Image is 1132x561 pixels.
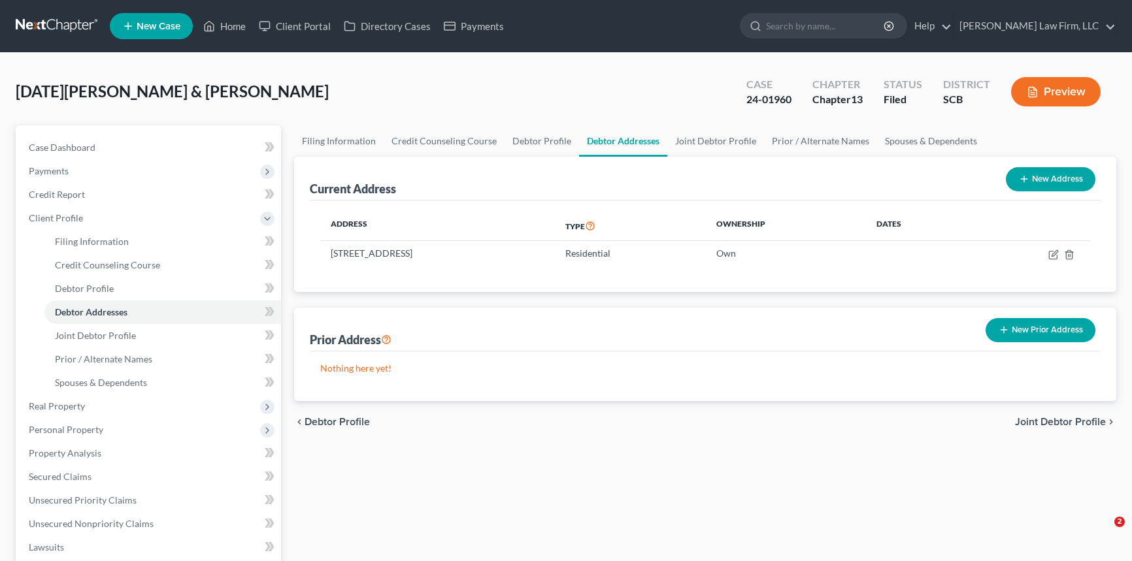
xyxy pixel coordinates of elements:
[44,230,281,253] a: Filing Information
[812,92,863,107] div: Chapter
[29,165,69,176] span: Payments
[44,277,281,300] a: Debtor Profile
[29,518,154,529] span: Unsecured Nonpriority Claims
[812,77,863,92] div: Chapter
[320,241,555,266] td: [STREET_ADDRESS]
[18,136,281,159] a: Case Dashboard
[55,236,129,247] span: Filing Information
[505,125,579,157] a: Debtor Profile
[310,332,391,347] div: Prior Address
[294,417,305,427] i: chevron_left
[44,300,281,324] a: Debtor Addresses
[337,14,437,38] a: Directory Cases
[44,347,281,371] a: Prior / Alternate Names
[1015,417,1116,427] button: Joint Debtor Profile chevron_right
[29,447,101,458] span: Property Analysis
[29,541,64,553] span: Lawsuits
[555,241,706,266] td: Residential
[764,125,877,157] a: Prior / Alternate Names
[1114,517,1125,527] span: 2
[29,471,92,482] span: Secured Claims
[877,125,985,157] a: Spouses & Dependents
[884,92,922,107] div: Filed
[197,14,252,38] a: Home
[294,125,384,157] a: Filing Information
[437,14,510,38] a: Payments
[766,14,886,38] input: Search by name...
[55,283,114,294] span: Debtor Profile
[943,77,990,92] div: District
[18,441,281,465] a: Property Analysis
[18,489,281,512] a: Unsecured Priority Claims
[310,181,396,197] div: Current Address
[943,92,990,107] div: SCB
[320,362,1090,375] p: Nothing here yet!
[18,536,281,559] a: Lawsuits
[29,494,137,505] span: Unsecured Priority Claims
[55,330,136,341] span: Joint Debtor Profile
[555,211,706,241] th: Type
[1015,417,1106,427] span: Joint Debtor Profile
[18,183,281,206] a: Credit Report
[866,211,971,241] th: Dates
[294,417,370,427] button: chevron_left Debtor Profile
[29,142,95,153] span: Case Dashboard
[986,318,1095,342] button: New Prior Address
[55,259,160,270] span: Credit Counseling Course
[908,14,952,38] a: Help
[252,14,337,38] a: Client Portal
[1106,417,1116,427] i: chevron_right
[18,512,281,536] a: Unsecured Nonpriority Claims
[29,212,83,223] span: Client Profile
[851,93,863,105] span: 13
[18,465,281,489] a: Secured Claims
[305,417,370,427] span: Debtor Profile
[884,77,922,92] div: Status
[320,211,555,241] th: Address
[137,22,180,31] span: New Case
[953,14,1116,38] a: [PERSON_NAME] Law Firm, LLC
[44,371,281,394] a: Spouses & Dependents
[706,241,866,266] td: Own
[579,125,667,157] a: Debtor Addresses
[44,324,281,347] a: Joint Debtor Profile
[746,92,791,107] div: 24-01960
[44,253,281,277] a: Credit Counseling Course
[29,400,85,411] span: Real Property
[29,189,85,200] span: Credit Report
[384,125,505,157] a: Credit Counseling Course
[1006,167,1095,191] button: New Address
[55,306,127,317] span: Debtor Addresses
[55,377,147,388] span: Spouses & Dependents
[29,424,103,435] span: Personal Property
[746,77,791,92] div: Case
[706,211,866,241] th: Ownership
[1088,517,1119,548] iframe: Intercom live chat
[667,125,764,157] a: Joint Debtor Profile
[1011,77,1101,106] button: Preview
[16,82,329,101] span: [DATE][PERSON_NAME] & [PERSON_NAME]
[55,353,152,364] span: Prior / Alternate Names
